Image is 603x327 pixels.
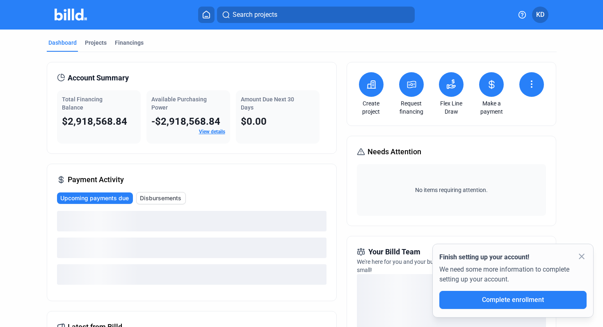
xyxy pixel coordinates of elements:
[151,116,220,127] span: -$2,918,568.84
[57,238,327,258] div: loading
[151,96,207,111] span: Available Purchasing Power
[360,186,543,194] span: No items requiring attention.
[68,174,124,185] span: Payment Activity
[85,39,107,47] div: Projects
[477,99,506,116] a: Make a payment
[140,194,181,202] span: Disbursements
[439,262,587,291] div: We need some more information to complete setting up your account.
[55,9,87,21] img: Billd Company Logo
[532,7,548,23] button: KD
[368,246,420,258] span: Your Billd Team
[439,291,587,309] button: Complete enrollment
[357,258,545,273] span: We're here for you and your business. Reach out anytime for needs big and small!
[577,252,587,261] mat-icon: close
[241,96,294,111] span: Amount Due Next 30 Days
[68,72,129,84] span: Account Summary
[357,99,386,116] a: Create project
[136,192,186,204] button: Disbursements
[60,194,129,202] span: Upcoming payments due
[233,10,277,20] span: Search projects
[62,96,103,111] span: Total Financing Balance
[217,7,415,23] button: Search projects
[62,116,127,127] span: $2,918,568.84
[57,211,327,231] div: loading
[199,129,225,135] a: View details
[57,192,133,204] button: Upcoming payments due
[241,116,267,127] span: $0.00
[439,252,587,262] div: Finish setting up your account!
[397,99,426,116] a: Request financing
[57,264,327,285] div: loading
[482,296,544,304] span: Complete enrollment
[536,10,544,20] span: KD
[437,99,466,116] a: Flex Line Draw
[115,39,144,47] div: Financings
[48,39,77,47] div: Dashboard
[368,146,421,158] span: Needs Attention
